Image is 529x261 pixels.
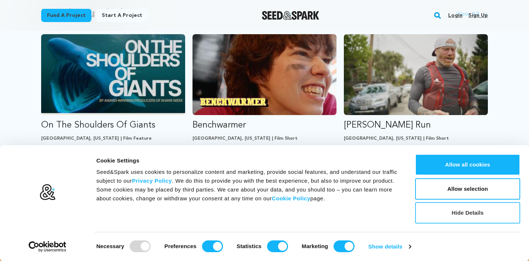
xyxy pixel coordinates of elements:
a: Privacy Policy [132,178,172,184]
a: Fund On The Shoulders Of Giants [41,34,185,186]
p: Documentary, Nature [41,144,185,150]
p: [GEOGRAPHIC_DATA], [US_STATE] | Film Short [192,136,337,142]
button: Hide Details [415,202,520,224]
p: Documentary, Sport [344,144,488,150]
a: Start a project [96,9,148,22]
img: Seed&Spark Logo Dark Mode [262,11,320,20]
p: [PERSON_NAME] Run [344,119,488,131]
strong: Preferences [165,243,197,249]
div: Cookie Settings [96,156,399,165]
p: [DEMOGRAPHIC_DATA], Comedy [192,144,337,150]
a: Login [448,10,463,21]
a: Show details [368,241,411,252]
a: Sign up [468,10,488,21]
strong: Marketing [302,243,328,249]
a: Fund Benchwarmer [192,34,337,175]
img: logo [39,184,56,201]
button: Allow selection [415,178,520,200]
strong: Statistics [237,243,262,249]
a: Cookie Policy [272,195,310,201]
a: Usercentrics Cookiebot - opens in a new window [15,241,80,252]
a: Fund a project [41,9,91,22]
strong: Necessary [96,243,124,249]
p: Benchwarmer [192,119,337,131]
p: [GEOGRAPHIC_DATA], [US_STATE] | Film Short [344,136,488,142]
a: Seed&Spark Homepage [262,11,320,20]
p: On The Shoulders Of Giants [41,119,185,131]
button: Allow all cookies [415,154,520,175]
p: [GEOGRAPHIC_DATA], [US_STATE] | Film Feature [41,136,185,142]
div: Seed&Spark uses cookies to personalize content and marketing, provide social features, and unders... [96,168,399,203]
a: Fund Ryan’s Run [344,34,488,186]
